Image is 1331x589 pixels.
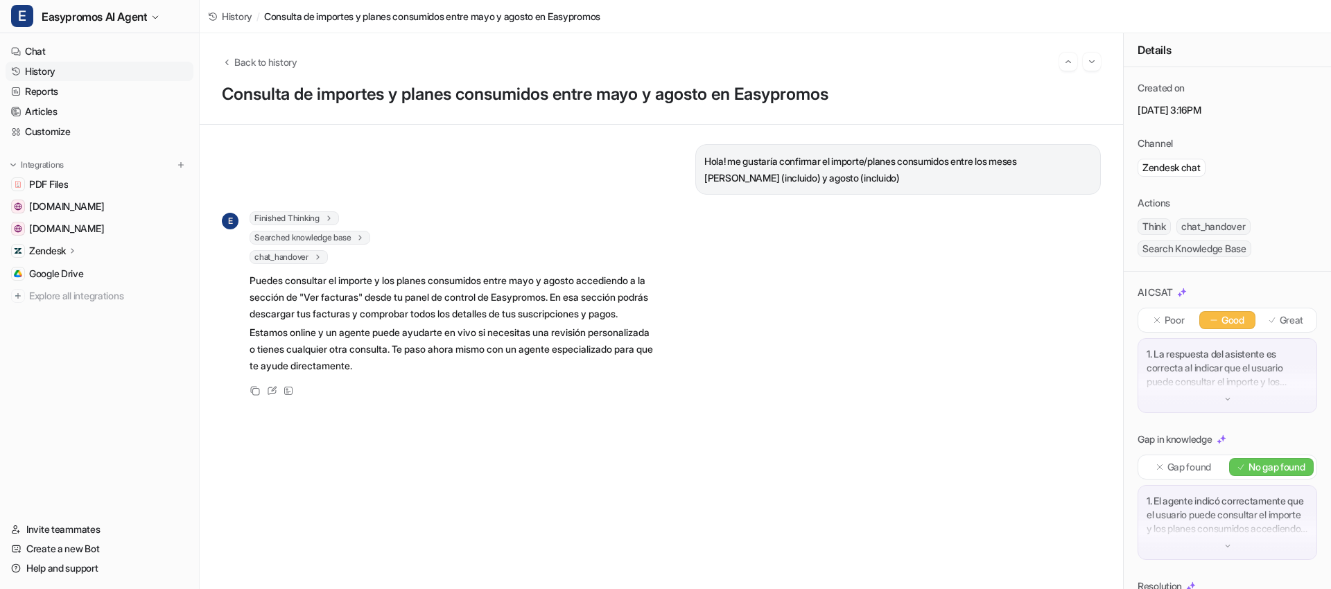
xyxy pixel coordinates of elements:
[250,231,370,245] span: Searched knowledge base
[11,5,33,27] span: E
[222,55,297,69] button: Back to history
[29,285,188,307] span: Explore all integrations
[1223,394,1233,404] img: down-arrow
[6,286,193,306] a: Explore all integrations
[6,122,193,141] a: Customize
[29,267,84,281] span: Google Drive
[222,213,238,229] span: E
[1138,103,1317,117] p: [DATE] 3:16PM
[1138,432,1212,446] p: Gap in knowledge
[1249,460,1305,474] p: No gap found
[1147,347,1308,389] p: 1. La respuesta del asistente es correcta al indicar que el usuario puede consultar el importe y ...
[1147,494,1308,536] p: 1. El agente indicó correctamente que el usuario puede consultar el importe y los planes consumid...
[6,82,193,101] a: Reports
[1138,218,1171,235] span: Think
[250,324,655,374] p: Estamos online y un agente puede ayudarte en vivo si necesitas una revisión personalizada o tiene...
[1138,285,1173,299] p: AI CSAT
[6,264,193,283] a: Google DriveGoogle Drive
[250,250,328,264] span: chat_handover
[6,197,193,216] a: easypromos-apiref.redoc.ly[DOMAIN_NAME]
[1138,196,1170,210] p: Actions
[14,247,22,255] img: Zendesk
[222,85,1101,105] h1: Consulta de importes y planes consumidos entre mayo y agosto en Easypromos
[1087,55,1097,68] img: Next session
[29,244,66,258] p: Zendesk
[1223,541,1233,551] img: down-arrow
[1167,460,1211,474] p: Gap found
[256,9,260,24] span: /
[222,9,252,24] span: History
[6,559,193,578] a: Help and support
[29,222,104,236] span: [DOMAIN_NAME]
[176,160,186,170] img: menu_add.svg
[6,539,193,559] a: Create a new Bot
[1176,218,1251,235] span: chat_handover
[1142,161,1201,175] p: Zendesk chat
[234,55,297,69] span: Back to history
[250,211,339,225] span: Finished Thinking
[1063,55,1073,68] img: Previous session
[14,225,22,233] img: www.easypromosapp.com
[208,9,252,24] a: History
[704,153,1092,186] p: Hola! me gustaría confirmar el importe/planes consumidos entre los meses [PERSON_NAME] (incluido)...
[6,219,193,238] a: www.easypromosapp.com[DOMAIN_NAME]
[1165,313,1185,327] p: Poor
[250,272,655,322] p: Puedes consultar el importe y los planes consumidos entre mayo y agosto accediendo a la sección d...
[6,102,193,121] a: Articles
[264,9,600,24] span: Consulta de importes y planes consumidos entre mayo y agosto en Easypromos
[11,289,25,303] img: explore all integrations
[6,62,193,81] a: History
[1059,53,1077,71] button: Go to previous session
[1138,81,1185,95] p: Created on
[29,177,68,191] span: PDF Files
[14,270,22,278] img: Google Drive
[1138,240,1251,257] span: Search Knowledge Base
[1280,313,1304,327] p: Great
[14,202,22,211] img: easypromos-apiref.redoc.ly
[1124,33,1331,67] div: Details
[6,158,68,172] button: Integrations
[1083,53,1101,71] button: Go to next session
[6,175,193,194] a: PDF FilesPDF Files
[6,42,193,61] a: Chat
[8,160,18,170] img: expand menu
[14,180,22,188] img: PDF Files
[1221,313,1244,327] p: Good
[6,520,193,539] a: Invite teammates
[29,200,104,213] span: [DOMAIN_NAME]
[1138,137,1173,150] p: Channel
[21,159,64,170] p: Integrations
[42,7,147,26] span: Easypromos AI Agent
